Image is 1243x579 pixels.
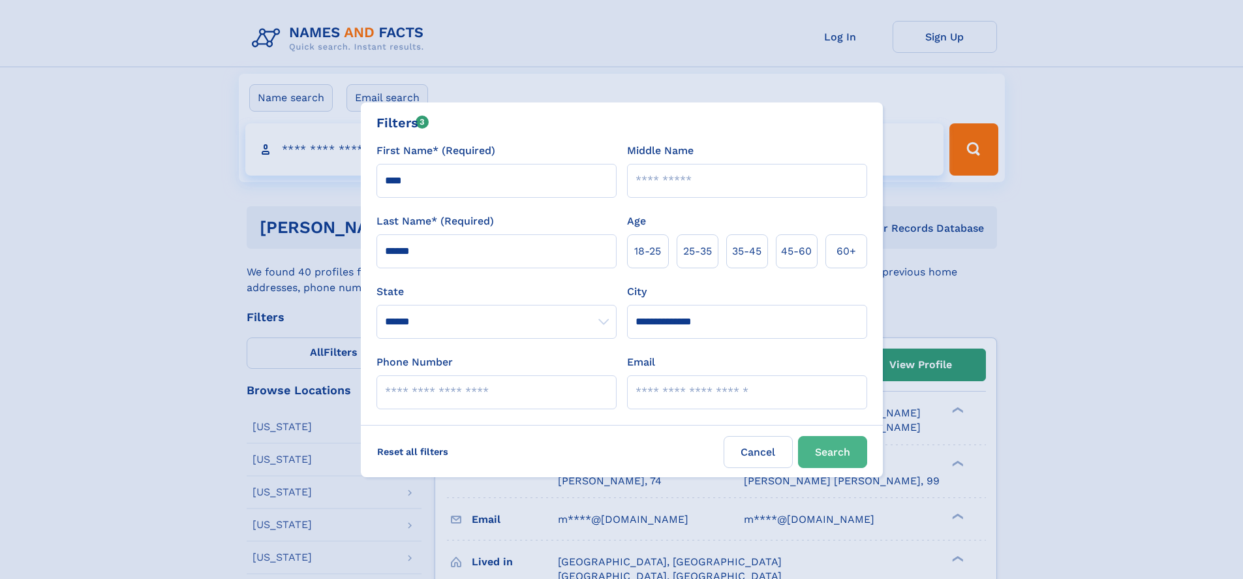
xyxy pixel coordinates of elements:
[836,243,856,259] span: 60+
[376,143,495,159] label: First Name* (Required)
[627,143,694,159] label: Middle Name
[634,243,661,259] span: 18‑25
[781,243,812,259] span: 45‑60
[376,354,453,370] label: Phone Number
[369,436,457,467] label: Reset all filters
[627,354,655,370] label: Email
[627,213,646,229] label: Age
[376,213,494,229] label: Last Name* (Required)
[376,113,429,133] div: Filters
[724,436,793,468] label: Cancel
[627,284,647,300] label: City
[732,243,761,259] span: 35‑45
[376,284,617,300] label: State
[798,436,867,468] button: Search
[683,243,712,259] span: 25‑35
